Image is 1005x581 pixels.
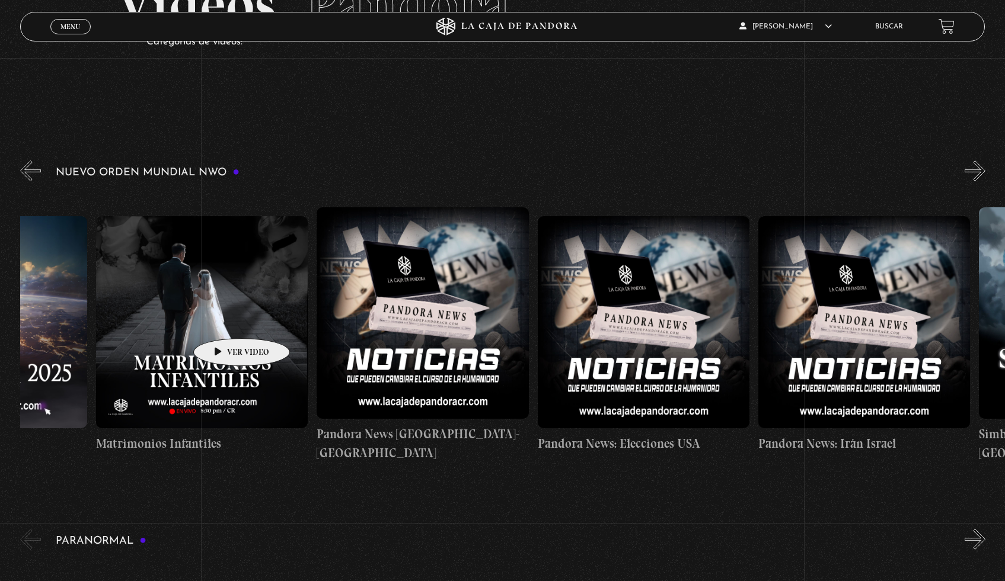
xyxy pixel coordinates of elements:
a: Pandora News: Elecciones USA [538,190,749,479]
a: Pandora News: Irán Israel [758,190,970,479]
h3: Nuevo Orden Mundial NWO [56,167,240,178]
button: Next [965,161,985,181]
p: Categorías de videos: [146,33,889,52]
a: Pandora News [GEOGRAPHIC_DATA]-[GEOGRAPHIC_DATA] [317,190,528,479]
span: Cerrar [56,33,84,41]
button: Previous [20,529,41,550]
span: Menu [60,23,80,30]
h4: Matrimonios Infantiles [96,434,308,453]
button: Next [965,529,985,550]
span: [PERSON_NAME] [739,23,832,30]
h3: Paranormal [56,535,146,547]
a: View your shopping cart [939,18,955,34]
a: Matrimonios Infantiles [96,190,308,479]
a: Buscar [875,23,903,30]
h4: Pandora News: Irán Israel [758,434,970,453]
button: Previous [20,161,41,181]
h4: Pandora News: Elecciones USA [538,434,749,453]
h4: Pandora News [GEOGRAPHIC_DATA]-[GEOGRAPHIC_DATA] [317,425,528,462]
